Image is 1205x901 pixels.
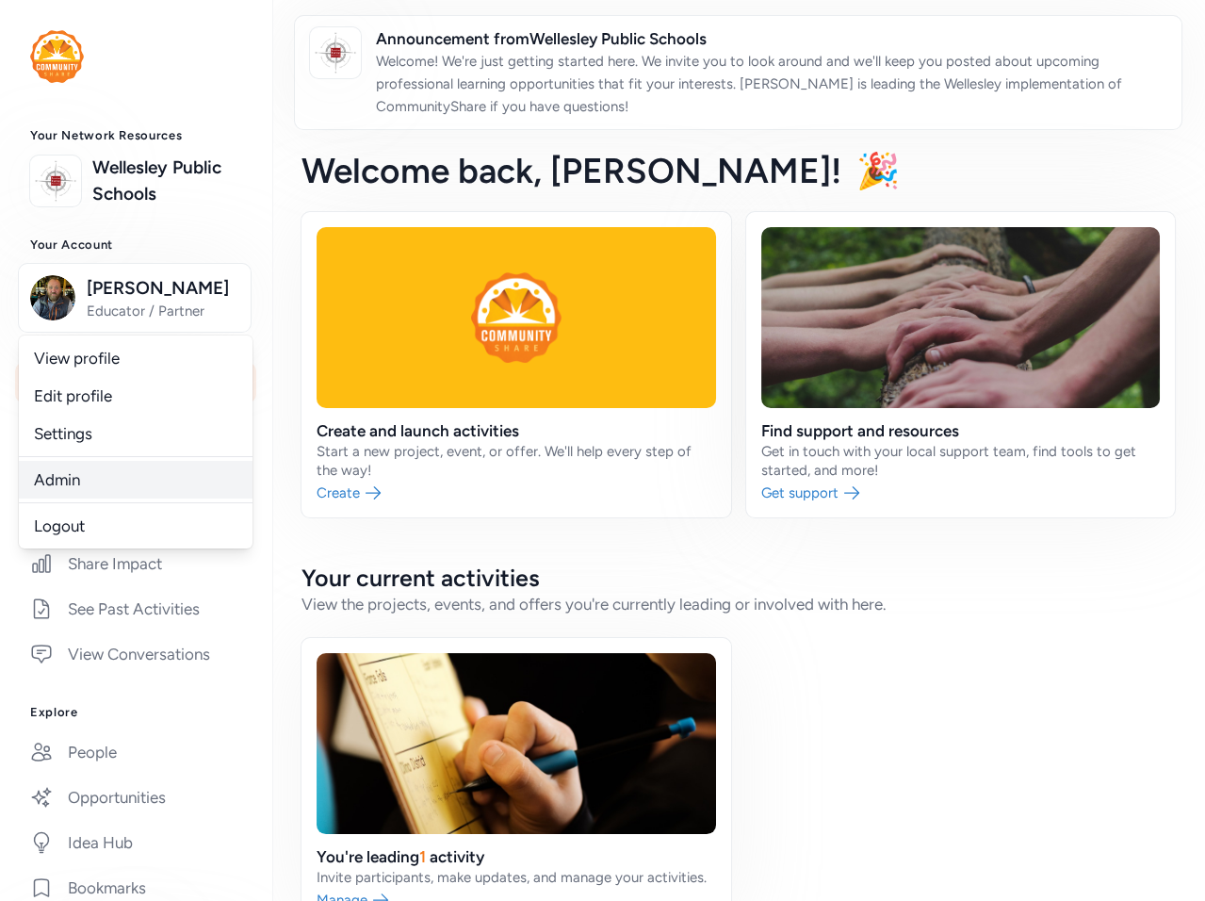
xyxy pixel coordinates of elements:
[301,593,1175,615] div: View the projects, events, and offers you're currently leading or involved with here.
[15,588,256,630] a: See Past Activities
[15,407,256,449] a: Respond to Invites
[19,377,252,415] a: Edit profile
[19,336,252,549] div: [PERSON_NAME]Educator / Partner
[19,507,252,545] a: Logout
[15,633,256,675] a: View Conversations
[35,160,76,202] img: logo
[856,150,900,191] span: 🎉
[30,30,84,83] img: logo
[15,777,256,818] a: Opportunities
[15,731,256,773] a: People
[87,275,239,302] span: [PERSON_NAME]
[30,705,241,720] h3: Explore
[301,563,1175,593] h2: Your current activities
[30,238,241,253] h3: Your Account
[87,302,239,320] span: Educator / Partner
[18,263,252,333] button: [PERSON_NAME]Educator / Partner
[19,339,252,377] a: View profile
[92,155,241,207] a: Wellesley Public Schools
[376,27,1166,50] span: Announcement from Wellesley Public Schools
[301,150,841,191] span: Welcome back , [PERSON_NAME]!
[15,822,256,863] a: Idea Hub
[315,32,356,74] img: logo
[376,50,1166,118] p: Welcome! We're just getting started here. We invite you to look around and we'll keep you posted ...
[19,461,252,499] a: Admin
[19,415,252,452] a: Settings
[15,543,256,584] a: Share Impact
[15,452,256,494] a: Create and Connect1
[15,362,256,403] a: Home
[15,498,256,539] a: Close Activities
[30,128,241,143] h3: Your Network Resources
